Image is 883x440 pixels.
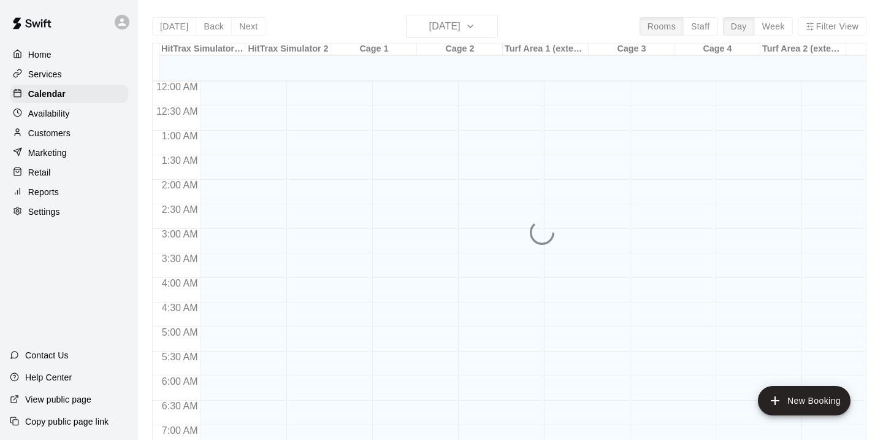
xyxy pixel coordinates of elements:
a: Marketing [10,144,128,162]
span: 5:00 AM [159,327,201,338]
p: Marketing [28,147,67,159]
div: Cage 1 [331,44,417,55]
span: 2:30 AM [159,204,201,215]
div: Cage 3 [589,44,675,55]
p: Home [28,48,52,61]
a: Reports [10,183,128,201]
button: add [758,386,851,415]
span: 7:00 AM [159,425,201,436]
a: Services [10,65,128,83]
span: 6:00 AM [159,376,201,387]
p: Availability [28,107,70,120]
span: 12:30 AM [153,106,201,117]
p: Help Center [25,371,72,384]
div: Cage 4 [675,44,760,55]
p: Reports [28,186,59,198]
p: Services [28,68,62,80]
p: View public page [25,393,91,406]
span: 5:30 AM [159,352,201,362]
a: Customers [10,124,128,142]
p: Retail [28,166,51,179]
div: HitTrax Simulator & Turf Area [159,44,245,55]
span: 3:30 AM [159,253,201,264]
p: Contact Us [25,349,69,361]
div: Turf Area 2 (extension) [760,44,846,55]
p: Customers [28,127,71,139]
span: 6:30 AM [159,401,201,411]
div: Turf Area 1 (extension) [503,44,589,55]
span: 1:30 AM [159,155,201,166]
p: Calendar [28,88,66,100]
span: 4:30 AM [159,303,201,313]
div: Cage 2 [417,44,503,55]
a: Retail [10,163,128,182]
a: Calendar [10,85,128,103]
span: 12:00 AM [153,82,201,92]
p: Copy public page link [25,415,109,428]
span: 1:00 AM [159,131,201,141]
span: 2:00 AM [159,180,201,190]
a: Availability [10,104,128,123]
div: HitTrax Simulator 2 [245,44,331,55]
span: 4:00 AM [159,278,201,288]
a: Home [10,45,128,64]
span: 3:00 AM [159,229,201,239]
a: Settings [10,203,128,221]
p: Settings [28,206,60,218]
